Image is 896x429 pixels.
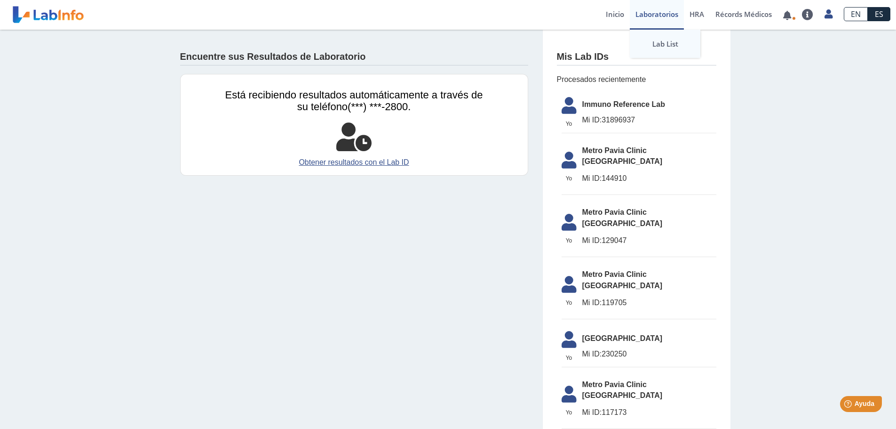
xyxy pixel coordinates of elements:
span: Yo [556,120,582,128]
span: Procesados recientemente [557,74,716,85]
span: 129047 [582,235,716,246]
span: Metro Pavia Clinic [GEOGRAPHIC_DATA] [582,145,716,168]
span: 31896937 [582,114,716,126]
a: EN [844,7,868,21]
span: HRA [690,9,704,19]
iframe: Help widget launcher [812,392,886,419]
span: Yo [556,354,582,362]
span: Metro Pavia Clinic [GEOGRAPHIC_DATA] [582,269,716,291]
h4: Encuentre sus Resultados de Laboratorio [180,51,366,63]
a: ES [868,7,890,21]
span: Yo [556,408,582,417]
span: 117173 [582,407,716,418]
span: Metro Pavia Clinic [GEOGRAPHIC_DATA] [582,207,716,229]
span: Immuno Reference Lab [582,99,716,110]
span: [GEOGRAPHIC_DATA] [582,333,716,344]
span: Metro Pavia Clinic [GEOGRAPHIC_DATA] [582,379,716,402]
a: Obtener resultados con el Lab ID [225,157,483,168]
span: Mi ID: [582,299,602,307]
span: 144910 [582,173,716,184]
span: 230250 [582,348,716,360]
a: Lab List [630,30,700,58]
span: 119705 [582,297,716,308]
span: Mi ID: [582,236,602,244]
span: Mi ID: [582,174,602,182]
span: Mi ID: [582,408,602,416]
span: Yo [556,174,582,183]
span: Yo [556,236,582,245]
span: Yo [556,299,582,307]
span: Mi ID: [582,116,602,124]
span: Está recibiendo resultados automáticamente a través de su teléfono [225,89,483,113]
span: Mi ID: [582,350,602,358]
h4: Mis Lab IDs [557,51,609,63]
